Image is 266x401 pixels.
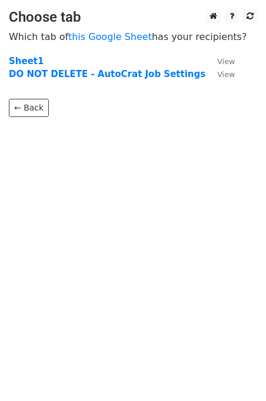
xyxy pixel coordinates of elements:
a: DO NOT DELETE - AutoCrat Job Settings [9,69,205,79]
a: Sheet1 [9,56,44,66]
small: View [217,70,235,79]
small: View [217,57,235,66]
p: Which tab of has your recipients? [9,31,257,43]
h3: Choose tab [9,9,257,26]
a: View [205,69,235,79]
a: ← Back [9,99,49,117]
a: View [205,56,235,66]
a: this Google Sheet [68,31,152,42]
